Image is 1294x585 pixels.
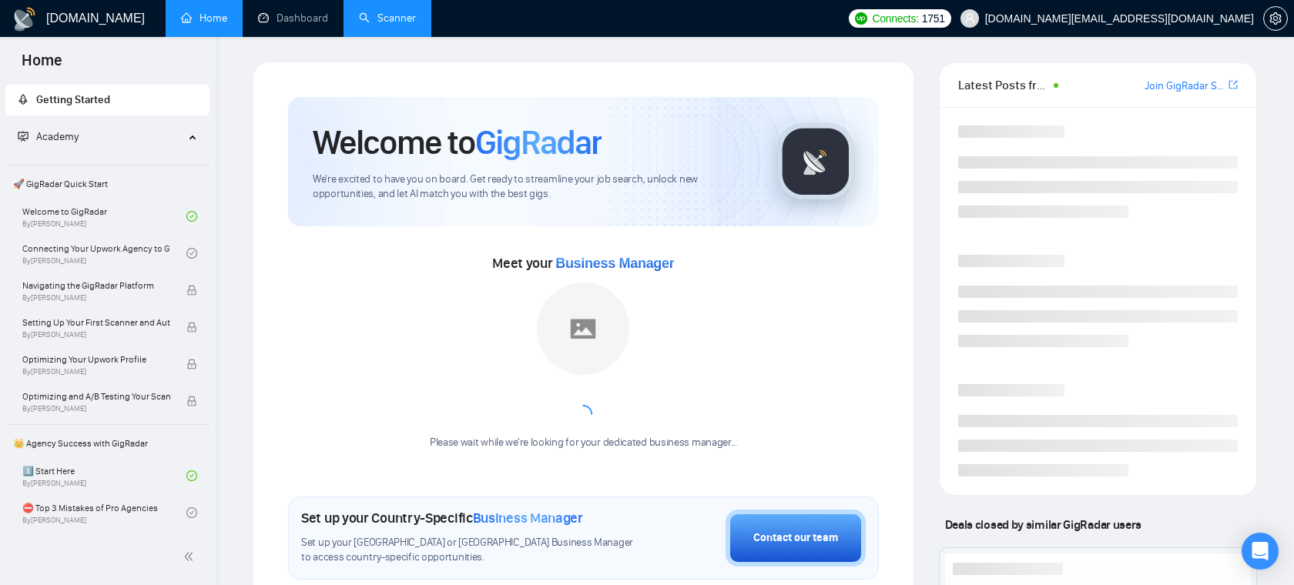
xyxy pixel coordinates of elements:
[7,169,208,199] span: 🚀 GigRadar Quick Start
[22,496,186,530] a: ⛔ Top 3 Mistakes of Pro AgenciesBy[PERSON_NAME]
[18,130,79,143] span: Academy
[939,511,1148,538] span: Deals closed by similar GigRadar users
[1264,12,1287,25] span: setting
[12,7,37,32] img: logo
[359,12,416,25] a: searchScanner
[872,10,918,27] span: Connects:
[777,123,854,200] img: gigradar-logo.png
[301,510,583,526] h1: Set up your Country-Specific
[313,172,753,202] span: We're excited to have you on board. Get ready to streamline your job search, unlock new opportuni...
[186,248,197,259] span: check-circle
[22,352,170,367] span: Optimizing Your Upwork Profile
[22,236,186,270] a: Connecting Your Upwork Agency to GigRadarBy[PERSON_NAME]
[18,131,28,142] span: fund-projection-screen
[22,367,170,376] span: By [PERSON_NAME]
[958,75,1049,95] span: Latest Posts from the GigRadar Community
[186,470,197,481] span: check-circle
[1242,533,1279,570] div: Open Intercom Messenger
[1263,12,1288,25] a: setting
[753,530,838,547] div: Contact our team
[18,94,28,105] span: rocket
[922,10,945,27] span: 1751
[473,510,583,526] span: Business Manager
[22,389,170,404] span: Optimizing and A/B Testing Your Scanner for Better Results
[22,315,170,330] span: Setting Up Your First Scanner and Auto-Bidder
[186,322,197,333] span: lock
[313,122,602,163] h1: Welcome to
[537,282,629,375] img: placeholder.png
[573,404,593,424] span: loading
[22,293,170,303] span: By [PERSON_NAME]
[186,285,197,296] span: lock
[492,255,674,272] span: Meet your
[964,13,975,24] span: user
[22,330,170,339] span: By [PERSON_NAME]
[22,278,170,293] span: Navigating the GigRadar Platform
[22,459,186,493] a: 1️⃣ Start HereBy[PERSON_NAME]
[186,396,197,406] span: lock
[36,130,79,143] span: Academy
[181,12,227,25] a: homeHome
[186,359,197,369] span: lock
[9,49,75,82] span: Home
[186,507,197,518] span: check-circle
[22,199,186,233] a: Welcome to GigRadarBy[PERSON_NAME]
[22,404,170,413] span: By [PERSON_NAME]
[855,12,867,25] img: upwork-logo.png
[7,428,208,459] span: 👑 Agency Success with GigRadar
[36,93,110,106] span: Getting Started
[421,436,746,450] div: Please wait while we're looking for your dedicated business manager...
[186,211,197,222] span: check-circle
[5,85,210,115] li: Getting Started
[1263,6,1288,31] button: setting
[301,536,640,565] span: Set up your [GEOGRAPHIC_DATA] or [GEOGRAPHIC_DATA] Business Manager to access country-specific op...
[475,122,602,163] span: GigRadar
[555,256,674,271] span: Business Manager
[183,549,199,564] span: double-left
[258,12,328,25] a: dashboardDashboard
[1229,78,1238,92] a: export
[1229,79,1238,91] span: export
[726,510,866,567] button: Contact our team
[1145,78,1225,95] a: Join GigRadar Slack Community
